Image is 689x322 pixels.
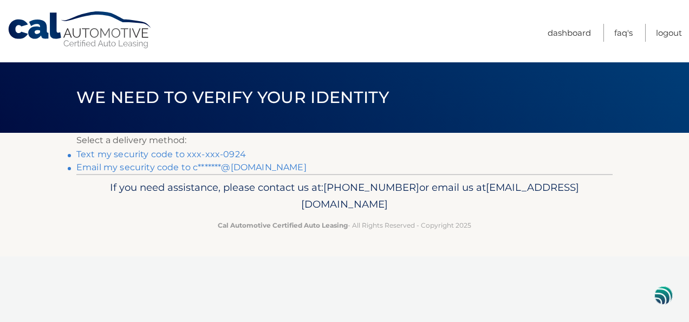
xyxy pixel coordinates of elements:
[656,24,682,42] a: Logout
[83,220,606,231] p: - All Rights Reserved - Copyright 2025
[654,286,673,306] img: svg+xml;base64,PHN2ZyB3aWR0aD0iNDgiIGhlaWdodD0iNDgiIHZpZXdCb3g9IjAgMCA0OCA0OCIgZmlsbD0ibm9uZSIgeG...
[7,11,153,49] a: Cal Automotive
[76,162,307,172] a: Email my security code to c*******@[DOMAIN_NAME]
[76,87,389,107] span: We need to verify your identity
[218,221,348,229] strong: Cal Automotive Certified Auto Leasing
[76,149,246,159] a: Text my security code to xxx-xxx-0924
[614,24,633,42] a: FAQ's
[83,179,606,214] p: If you need assistance, please contact us at: or email us at
[548,24,591,42] a: Dashboard
[323,181,419,194] span: [PHONE_NUMBER]
[76,133,613,148] p: Select a delivery method:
